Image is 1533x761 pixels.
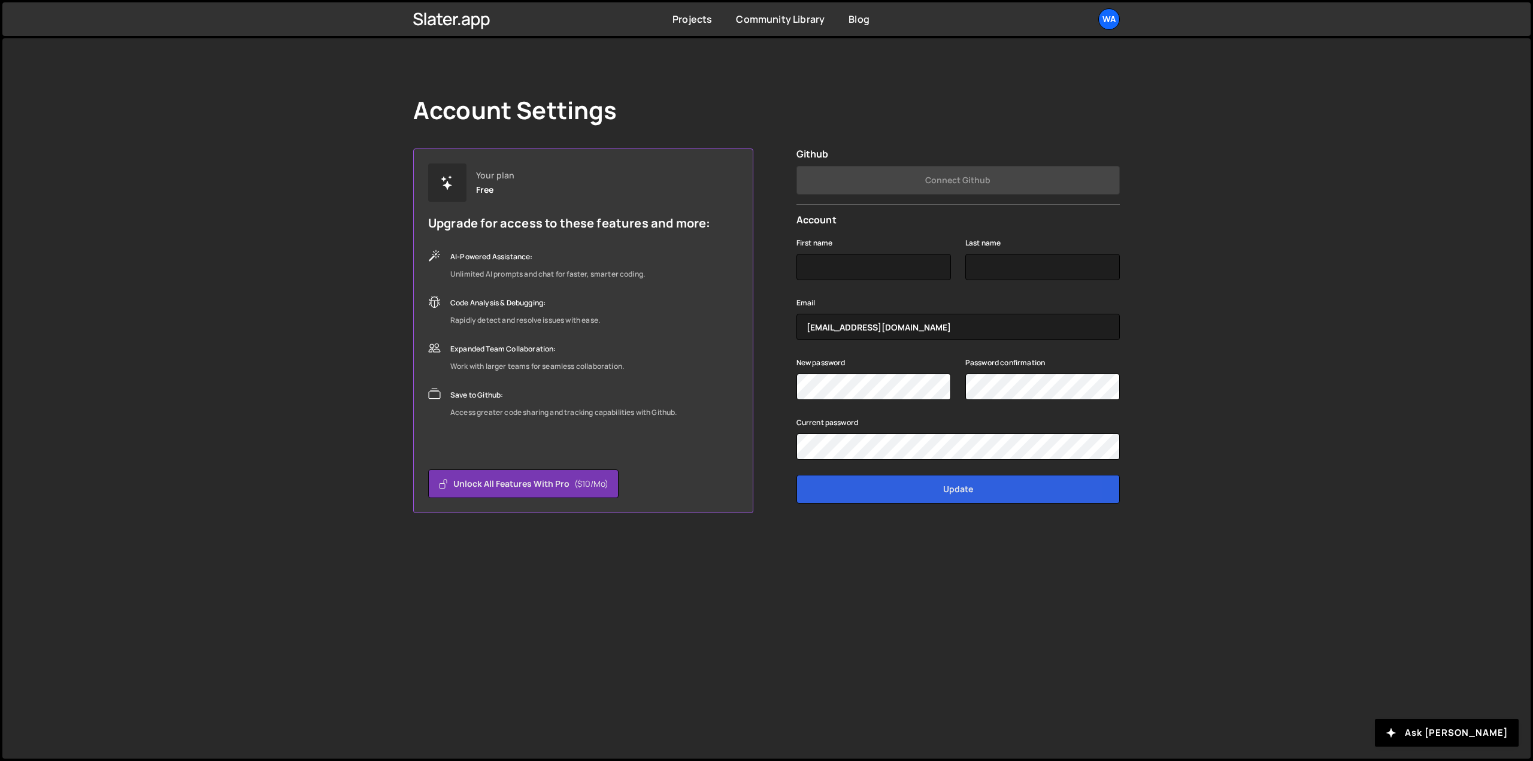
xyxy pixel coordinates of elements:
[796,214,1120,226] h2: Account
[796,475,1120,504] input: Update
[450,388,677,402] div: Save to Github:
[413,96,617,125] h1: Account Settings
[428,216,710,231] h5: Upgrade for access to these features and more:
[849,13,869,26] a: Blog
[450,296,600,310] div: Code Analysis & Debugging:
[796,148,1120,160] h2: Github
[965,357,1045,369] label: Password confirmation
[450,250,645,264] div: AI-Powered Assistance:
[428,469,619,498] button: Unlock all features with Pro($10/mo)
[965,237,1001,249] label: Last name
[796,417,859,429] label: Current password
[476,171,514,180] div: Your plan
[476,185,494,195] div: Free
[796,297,816,309] label: Email
[1098,8,1120,30] a: Wa
[450,267,645,281] div: Unlimited AI prompts and chat for faster, smarter coding.
[450,405,677,420] div: Access greater code sharing and tracking capabilities with Github.
[450,313,600,328] div: Rapidly detect and resolve issues with ease.
[796,357,846,369] label: New password
[450,359,624,374] div: Work with larger teams for seamless collaboration.
[796,237,833,249] label: First name
[672,13,712,26] a: Projects
[1375,719,1519,747] button: Ask [PERSON_NAME]
[796,166,1120,195] button: Connect Github
[450,342,624,356] div: Expanded Team Collaboration:
[574,478,608,490] span: ($10/mo)
[736,13,825,26] a: Community Library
